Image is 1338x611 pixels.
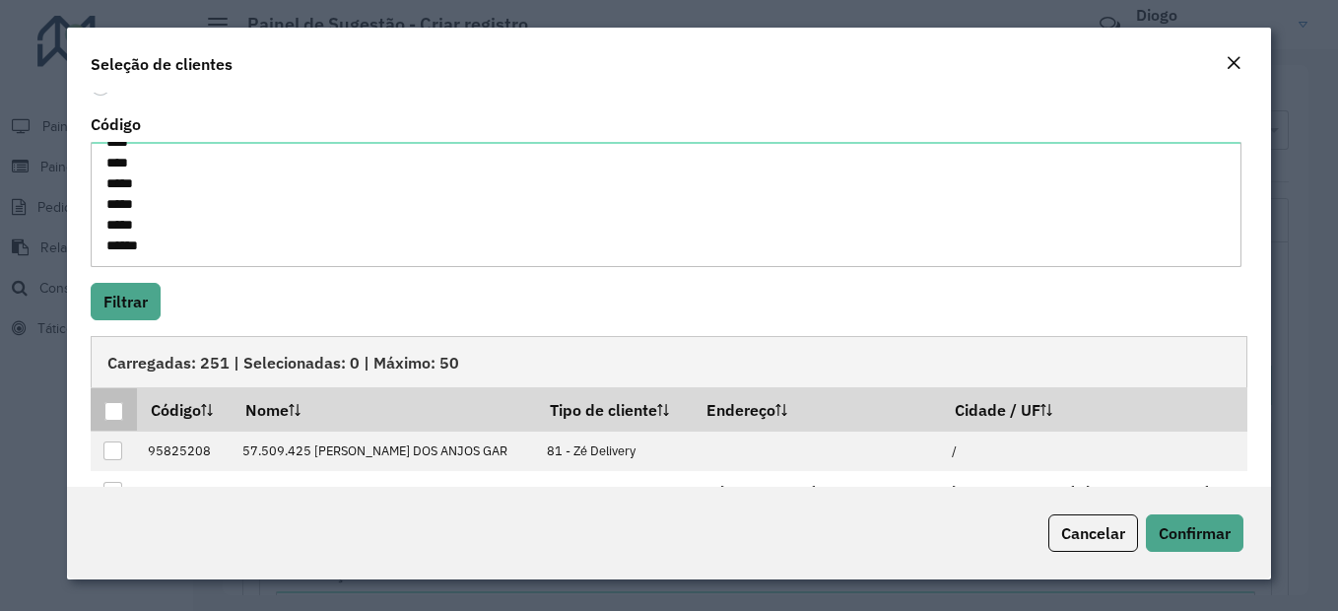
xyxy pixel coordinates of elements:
[137,471,232,511] td: 95884633
[233,471,537,511] td: ADEGA DUAS NACOES LT
[1061,523,1125,543] span: Cancelar
[137,388,232,431] th: Código
[91,336,1247,387] div: Carregadas: 251 | Selecionadas: 0 | Máximo: 50
[537,431,693,471] td: 81 - Zé Delivery
[1226,55,1241,71] em: Fechar
[693,471,942,511] td: AV [PERSON_NAME] 995
[941,471,1246,511] td: [GEOGRAPHIC_DATA] / [GEOGRAPHIC_DATA]
[233,388,537,431] th: Nome
[137,431,232,471] td: 95825208
[693,388,942,431] th: Endereço
[91,52,233,76] h4: Seleção de clientes
[941,431,1246,471] td: /
[91,112,141,136] label: Código
[1220,51,1247,77] button: Close
[91,283,161,320] button: Filtrar
[537,471,693,511] td: 80 - Chopp/VIP
[537,388,693,431] th: Tipo de cliente
[233,431,537,471] td: 57.509.425 [PERSON_NAME] DOS ANJOS GAR
[1048,514,1138,552] button: Cancelar
[1159,523,1231,543] span: Confirmar
[1146,514,1243,552] button: Confirmar
[941,388,1246,431] th: Cidade / UF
